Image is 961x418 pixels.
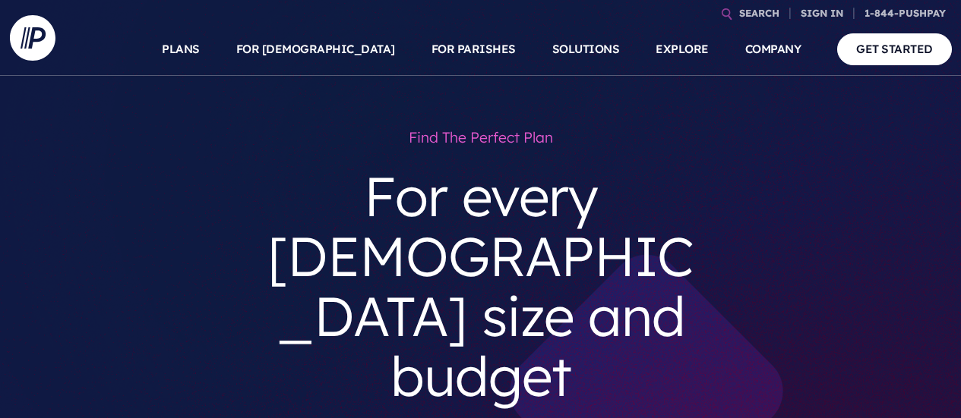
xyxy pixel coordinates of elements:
a: FOR PARISHES [432,23,516,76]
a: EXPLORE [656,23,709,76]
a: SOLUTIONS [552,23,620,76]
a: GET STARTED [837,33,952,64]
a: COMPANY [745,23,801,76]
a: FOR [DEMOGRAPHIC_DATA] [236,23,395,76]
h1: Find the perfect plan [251,121,710,154]
a: PLANS [162,23,200,76]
